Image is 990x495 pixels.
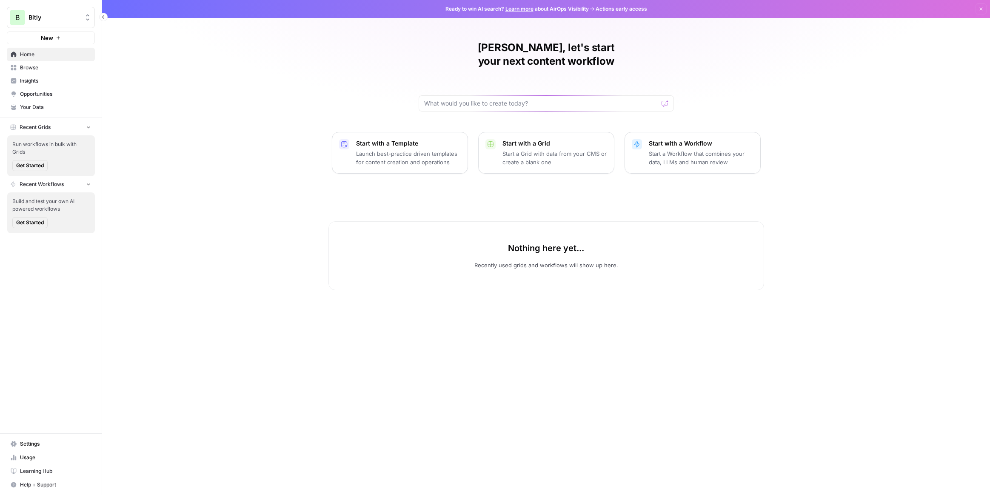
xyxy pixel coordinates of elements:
span: Browse [20,64,91,72]
span: Run workflows in bulk with Grids [12,140,90,156]
p: Recently used grids and workflows will show up here. [474,261,618,269]
span: Recent Workflows [20,180,64,188]
a: Insights [7,74,95,88]
a: Usage [7,451,95,464]
span: Actions early access [596,5,647,13]
a: Learn more [505,6,534,12]
button: Start with a WorkflowStart a Workflow that combines your data, LLMs and human review [625,132,761,174]
button: Workspace: Bitly [7,7,95,28]
button: Start with a TemplateLaunch best-practice driven templates for content creation and operations [332,132,468,174]
span: Home [20,51,91,58]
span: Settings [20,440,91,448]
p: Start a Grid with data from your CMS or create a blank one [502,149,607,166]
span: Ready to win AI search? about AirOps Visibility [445,5,589,13]
span: Your Data [20,103,91,111]
p: Launch best-practice driven templates for content creation and operations [356,149,461,166]
a: Your Data [7,100,95,114]
span: Opportunities [20,90,91,98]
span: Get Started [16,219,44,226]
span: Help + Support [20,481,91,489]
button: Get Started [12,160,48,171]
button: Start with a GridStart a Grid with data from your CMS or create a blank one [478,132,614,174]
h1: [PERSON_NAME], let's start your next content workflow [419,41,674,68]
p: Start a Workflow that combines your data, LLMs and human review [649,149,753,166]
button: New [7,31,95,44]
span: Build and test your own AI powered workflows [12,197,90,213]
button: Recent Workflows [7,178,95,191]
p: Start with a Workflow [649,139,753,148]
input: What would you like to create today? [424,99,658,108]
button: Recent Grids [7,121,95,134]
span: Bitly [29,13,80,22]
a: Settings [7,437,95,451]
span: Recent Grids [20,123,51,131]
p: Nothing here yet... [508,242,584,254]
span: B [15,12,20,23]
button: Help + Support [7,478,95,492]
span: Usage [20,454,91,461]
span: New [41,34,53,42]
a: Learning Hub [7,464,95,478]
a: Opportunities [7,87,95,101]
p: Start with a Grid [502,139,607,148]
span: Get Started [16,162,44,169]
button: Get Started [12,217,48,228]
span: Learning Hub [20,467,91,475]
a: Home [7,48,95,61]
a: Browse [7,61,95,74]
p: Start with a Template [356,139,461,148]
span: Insights [20,77,91,85]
